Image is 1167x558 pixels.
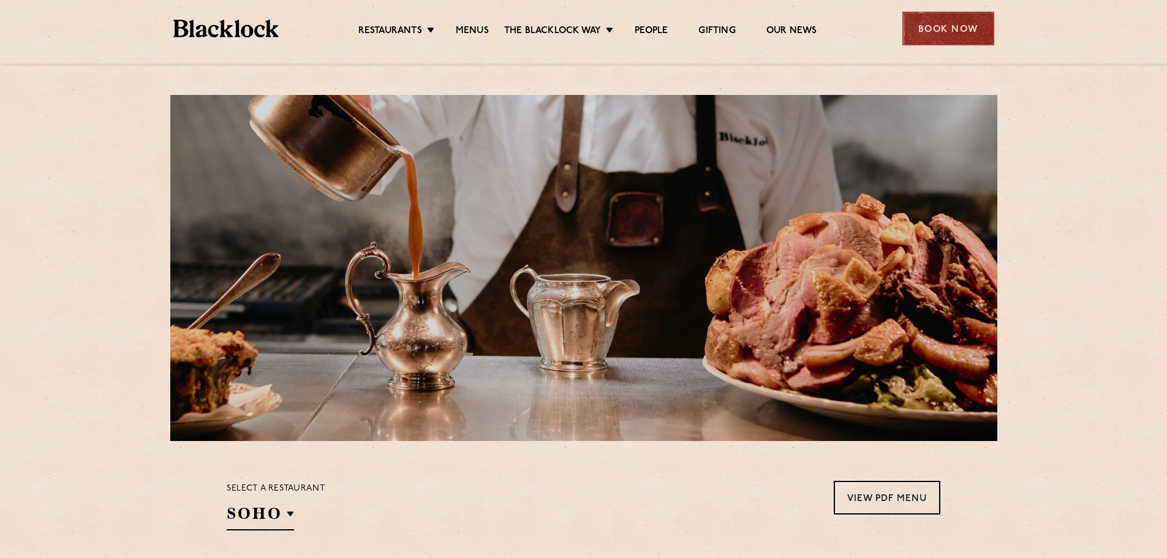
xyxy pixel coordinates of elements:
img: BL_Textured_Logo-footer-cropped.svg [173,20,279,37]
p: Select a restaurant [227,481,325,497]
a: View PDF Menu [834,481,940,515]
div: Book Now [902,12,994,45]
a: People [635,25,668,39]
a: Restaurants [358,25,422,39]
a: The Blacklock Way [504,25,601,39]
h2: SOHO [227,503,294,530]
a: Gifting [698,25,735,39]
a: Our News [766,25,817,39]
a: Menus [456,25,489,39]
